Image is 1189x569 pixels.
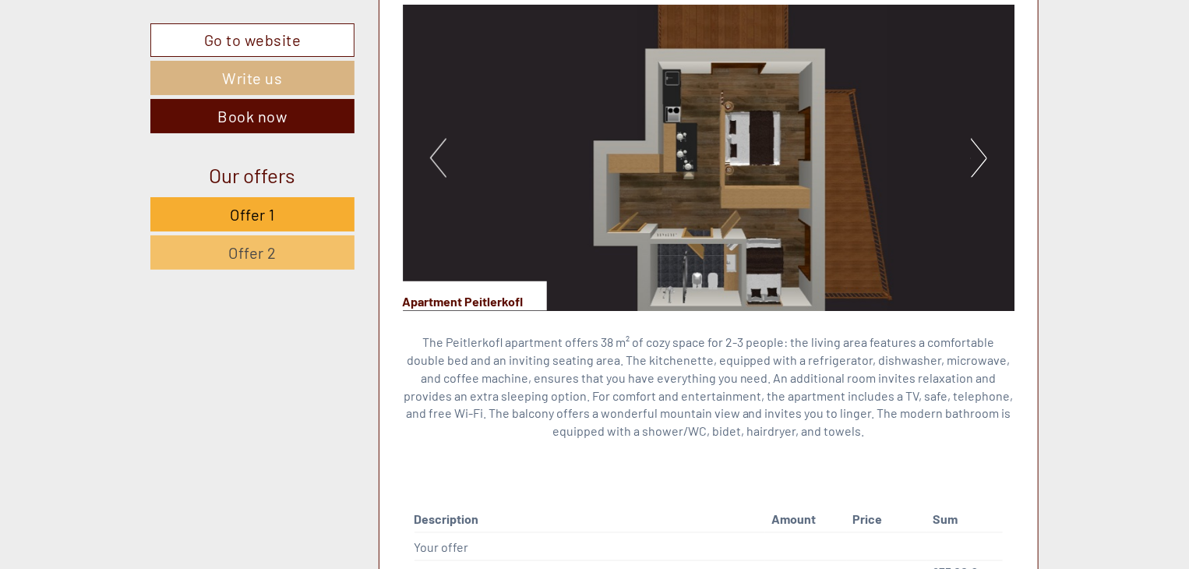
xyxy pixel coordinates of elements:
[23,76,188,87] small: 09:31
[150,61,355,95] a: Write us
[527,404,612,438] button: Send
[415,532,766,560] td: Your offer
[228,243,277,262] span: Offer 2
[847,508,927,532] th: Price
[277,12,335,38] div: [DATE]
[927,508,1003,532] th: Sum
[23,45,188,58] div: Appartements & Wellness [PERSON_NAME]
[415,508,766,532] th: Description
[765,508,846,532] th: Amount
[150,99,355,133] a: Book now
[971,139,987,178] button: Next
[430,139,446,178] button: Previous
[403,281,547,311] div: Apartment Peitlerkofl
[12,42,196,90] div: Hello, how can we help you?
[150,23,355,57] a: Go to website
[230,205,275,224] span: Offer 1
[403,5,1015,311] img: image
[150,161,355,189] div: Our offers
[403,334,1015,441] p: The Peitlerkofl apartment offers 38 m² of cozy space for 2-3 people: the living area features a c...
